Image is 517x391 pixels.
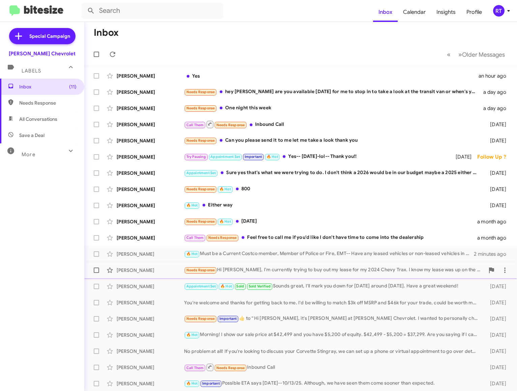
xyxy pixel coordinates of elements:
[482,332,512,338] div: [DATE]
[267,155,278,159] span: 🔥 Hot
[458,50,462,59] span: »
[431,2,461,22] a: Insights
[184,73,479,79] div: Yes
[117,315,184,322] div: [PERSON_NAME]
[9,28,75,44] a: Special Campaign
[474,251,512,257] div: 2 minutes ago
[482,105,512,112] div: a day ago
[208,235,237,240] span: Needs Response
[186,366,204,370] span: Call Them
[117,121,184,128] div: [PERSON_NAME]
[117,332,184,338] div: [PERSON_NAME]
[184,331,482,339] div: Morning! I show our sale price at $42,499 and you have $5,200 of equity. $42,499 - $5,200 = $37,2...
[236,284,244,288] span: Sold
[219,187,231,191] span: 🔥 Hot
[184,299,482,306] div: You're welcome and thanks for getting back to me. I'd be willing to match $3k off MSRP and $46k f...
[186,171,216,175] span: Appointment Set
[29,33,70,39] span: Special Campaign
[184,88,482,96] div: hey [PERSON_NAME] are you available [DATE] for me to stop in to take a look at the transit van or...
[447,50,451,59] span: «
[186,333,198,337] span: 🔥 Hot
[186,106,215,110] span: Needs Response
[117,170,184,176] div: [PERSON_NAME]
[186,316,215,321] span: Needs Response
[117,89,184,95] div: [PERSON_NAME]
[117,267,184,274] div: [PERSON_NAME]
[482,202,512,209] div: [DATE]
[186,90,215,94] span: Needs Response
[19,132,44,139] span: Save a Deal
[216,366,245,370] span: Needs Response
[186,187,215,191] span: Needs Response
[443,48,455,61] button: Previous
[219,316,237,321] span: Important
[482,348,512,355] div: [DATE]
[19,100,77,106] span: Needs Response
[249,284,271,288] span: Sold Verified
[117,153,184,160] div: [PERSON_NAME]
[22,151,35,158] span: More
[462,51,505,58] span: Older Messages
[443,48,509,61] nav: Page navigation example
[184,266,485,274] div: Hi [PERSON_NAME], I'm currently trying to buy out my lease for my 2024 Chevy Trax. I know my leas...
[117,283,184,290] div: [PERSON_NAME]
[482,137,512,144] div: [DATE]
[117,186,184,193] div: [PERSON_NAME]
[117,348,184,355] div: [PERSON_NAME]
[184,169,482,177] div: Sure yes that's what we were trying to do. I don't think a 2026 would be in our budget maybe a 20...
[220,284,232,288] span: 🔥 Hot
[216,123,245,127] span: Needs Response
[398,2,431,22] a: Calendar
[117,202,184,209] div: [PERSON_NAME]
[454,48,509,61] button: Next
[184,363,482,371] div: Inbound Call
[117,380,184,387] div: [PERSON_NAME]
[184,315,482,323] div: ​👍​ to “ Hi [PERSON_NAME], it's [PERSON_NAME] at [PERSON_NAME] Chevrolet. I wanted to personally ...
[482,170,512,176] div: [DATE]
[186,252,198,256] span: 🔥 Hot
[117,251,184,257] div: [PERSON_NAME]
[186,235,204,240] span: Call Them
[117,105,184,112] div: [PERSON_NAME]
[117,364,184,371] div: [PERSON_NAME]
[184,348,482,355] div: No problem at all! If you're looking to discuss your Corvette Stingray, we can set up a phone or ...
[117,218,184,225] div: [PERSON_NAME]
[493,5,505,17] div: RT
[186,138,215,143] span: Needs Response
[184,185,482,193] div: 800
[373,2,398,22] a: Inbox
[184,104,482,112] div: One night this week
[117,234,184,241] div: [PERSON_NAME]
[479,73,512,79] div: an hour ago
[245,155,262,159] span: Important
[477,234,512,241] div: a month ago
[219,219,231,224] span: 🔥 Hot
[186,203,198,207] span: 🔥 Hot
[482,380,512,387] div: [DATE]
[482,364,512,371] div: [DATE]
[82,3,223,19] input: Search
[184,153,450,161] div: Yes-- [DATE]-lol-- Thank you!!
[482,283,512,290] div: [DATE]
[117,73,184,79] div: [PERSON_NAME]
[186,284,216,288] span: Appointment Set
[186,155,206,159] span: Try Pausing
[186,381,198,386] span: 🔥 Hot
[450,153,477,160] div: [DATE]
[186,219,215,224] span: Needs Response
[184,250,474,258] div: Must be a Current Costco member, Member of Police or Fire, EMT-- Have any leased vehicles or non-...
[184,201,482,209] div: Either way
[9,50,75,57] div: [PERSON_NAME] Chevrolet
[482,315,512,322] div: [DATE]
[477,153,512,160] div: Follow Up ?
[19,83,77,90] span: Inbox
[482,121,512,128] div: [DATE]
[186,268,215,272] span: Needs Response
[186,123,204,127] span: Call Them
[184,218,477,225] div: [DATE]
[487,5,510,17] button: RT
[482,89,512,95] div: a day ago
[482,186,512,193] div: [DATE]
